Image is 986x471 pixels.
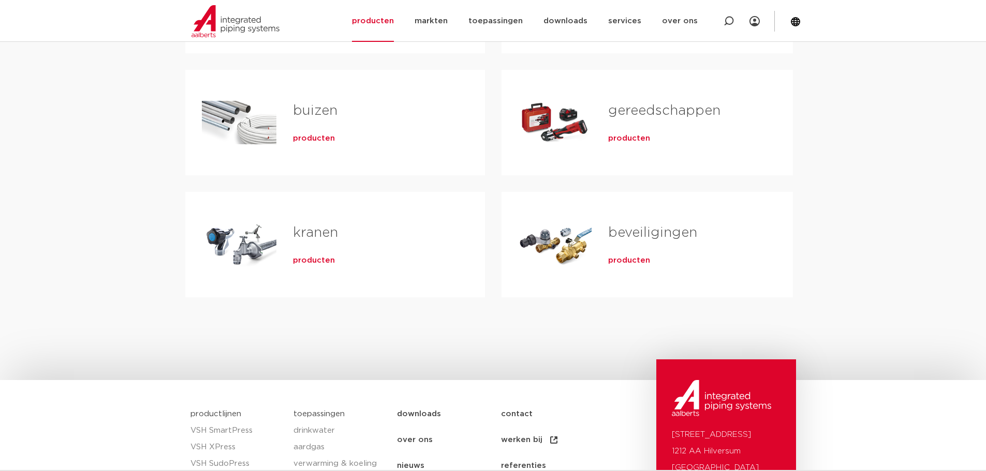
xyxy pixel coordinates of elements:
a: producten [293,133,335,144]
a: over ons [397,427,501,453]
a: toepassingen [293,410,345,418]
a: producten [608,255,650,266]
a: werken bij [501,427,605,453]
a: kranen [293,226,338,239]
a: gereedschappen [608,104,720,117]
a: downloads [397,401,501,427]
a: contact [501,401,605,427]
a: aardgas [293,439,387,455]
a: VSH SmartPress [190,422,284,439]
a: drinkwater [293,422,387,439]
a: VSH XPress [190,439,284,455]
a: beveiligingen [608,226,697,239]
a: productlijnen [190,410,241,418]
a: producten [293,255,335,266]
a: producten [608,133,650,144]
a: buizen [293,104,337,117]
